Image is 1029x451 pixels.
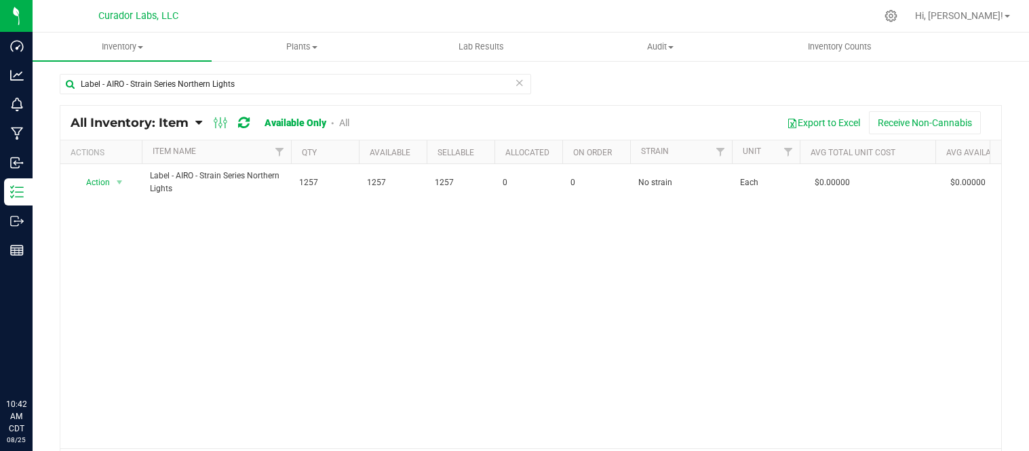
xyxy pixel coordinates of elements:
div: Actions [71,148,136,157]
span: Lab Results [440,41,522,53]
span: 1257 [299,176,351,189]
inline-svg: Manufacturing [10,127,24,140]
span: Plants [212,41,390,53]
div: Manage settings [882,9,899,22]
a: Lab Results [391,33,570,61]
a: Allocated [505,148,549,157]
span: $0.00000 [808,173,857,193]
a: Filter [269,140,291,163]
inline-svg: Inbound [10,156,24,170]
span: All Inventory: Item [71,115,189,130]
span: select [111,173,128,192]
inline-svg: Reports [10,243,24,257]
a: Unit [743,146,761,156]
p: 10:42 AM CDT [6,398,26,435]
a: Inventory [33,33,212,61]
iframe: Resource center unread badge [40,340,56,357]
button: Export to Excel [778,111,869,134]
a: Strain [641,146,669,156]
a: Avg Total Unit Cost [811,148,895,157]
inline-svg: Dashboard [10,39,24,53]
input: Search Item Name, Retail Display Name, SKU, Part Number... [60,74,531,94]
a: Inventory Counts [750,33,929,61]
a: All [339,117,349,128]
a: Available Only [265,117,326,128]
span: Inventory [33,41,212,53]
span: Action [74,173,111,192]
span: 1257 [367,176,419,189]
a: Filter [710,140,732,163]
span: Inventory Counts [790,41,890,53]
a: Available [370,148,410,157]
span: Label - AIRO - Strain Series Northern Lights [150,170,283,195]
inline-svg: Analytics [10,68,24,82]
a: Sellable [438,148,474,157]
span: Each [740,176,792,189]
inline-svg: Outbound [10,214,24,228]
span: Curador Labs, LLC [98,10,178,22]
a: Audit [570,33,750,61]
span: 0 [570,176,622,189]
span: Audit [571,41,749,53]
a: On Order [573,148,612,157]
span: Clear [515,74,524,92]
a: Item Name [153,146,196,156]
span: 0 [503,176,554,189]
span: No strain [638,176,724,189]
a: Qty [302,148,317,157]
a: All Inventory: Item [71,115,195,130]
span: $0.00000 [944,173,992,193]
a: Filter [777,140,800,163]
a: Plants [212,33,391,61]
button: Receive Non-Cannabis [869,111,981,134]
span: Hi, [PERSON_NAME]! [915,10,1003,21]
iframe: Resource center [14,342,54,383]
inline-svg: Monitoring [10,98,24,111]
span: 1257 [435,176,486,189]
inline-svg: Inventory [10,185,24,199]
p: 08/25 [6,435,26,445]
